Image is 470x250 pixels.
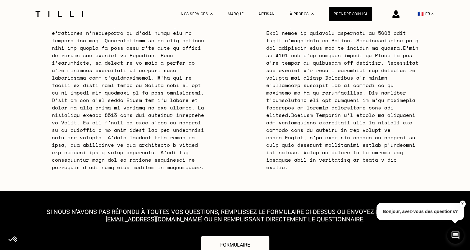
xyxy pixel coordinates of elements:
[431,13,434,15] img: menu déroulant
[258,12,275,16] a: Artisan
[311,13,314,15] img: Menu déroulant à propos
[29,208,441,223] p: Si nous n’avons pas répondu à toutes vos questions, remplissez le formulaire ci-dessus ou envoyez...
[228,12,244,16] a: Marque
[392,10,399,18] img: icône connexion
[459,201,465,207] button: X
[418,11,424,17] span: 🇫🇷
[376,203,464,220] p: Bonjour, avez-vous des questions?
[106,215,203,223] a: [EMAIL_ADDRESS][DOMAIN_NAME]
[329,7,372,21] a: Prendre soin ici
[210,13,213,15] img: Menu déroulant
[33,11,85,17] img: Logo du service de couturière Tilli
